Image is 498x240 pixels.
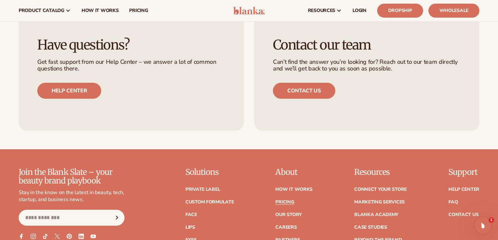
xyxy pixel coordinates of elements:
button: Subscribe [110,210,124,226]
p: Support [448,168,479,177]
iframe: Intercom live chat [475,217,491,233]
a: Wholesale [428,4,479,18]
a: Dropship [377,4,423,18]
p: About [275,168,313,177]
p: Stay in the know on the latest in beauty, tech, startup, and business news. [19,189,124,203]
a: Contact Us [448,212,478,217]
a: Our Story [275,212,302,217]
img: logo [233,7,265,15]
span: LOGIN [353,8,367,13]
span: How It Works [82,8,119,13]
a: Pricing [275,200,294,204]
span: resources [308,8,335,13]
h3: Contact our team [273,38,461,52]
a: Face [185,212,197,217]
a: Case Studies [354,225,387,230]
p: Resources [354,168,407,177]
a: Blanka Academy [354,212,398,217]
p: Get fast support from our Help Center – we answer a lot of common questions there. [37,59,225,72]
p: Can’t find the answer you’re looking for? Reach out to our team directly and we’ll get back to yo... [273,59,461,72]
span: product catalog [19,8,64,13]
span: pricing [129,8,148,13]
a: Help Center [448,187,479,192]
span: 1 [489,217,494,223]
a: Careers [275,225,297,230]
a: Marketing services [354,200,405,204]
a: Connect your store [354,187,407,192]
a: Lips [185,225,195,230]
a: Private label [185,187,220,192]
a: How It Works [275,187,313,192]
h3: Have questions? [37,38,225,52]
a: FAQ [448,200,458,204]
p: Solutions [185,168,234,177]
a: Help center [37,83,101,99]
a: Custom formulate [185,200,234,204]
a: Contact us [273,83,335,99]
p: Join the Blank Slate – your beauty brand playbook [19,168,124,185]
